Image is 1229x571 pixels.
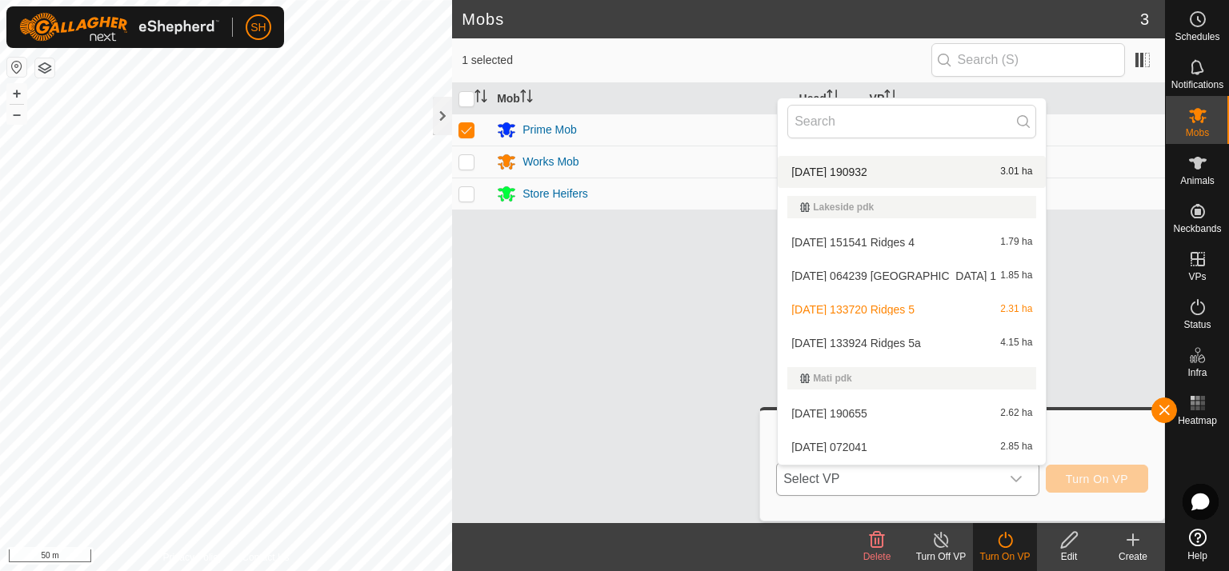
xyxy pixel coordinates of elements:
span: 2.62 ha [1000,408,1032,419]
span: [DATE] 072041 [791,441,867,453]
span: 2.85 ha [1000,441,1032,453]
span: [DATE] 151541 Ridges 4 [791,237,915,248]
li: 2025-06-25 072041 [778,431,1046,463]
span: [DATE] 064239 [GEOGRAPHIC_DATA] 1 [791,270,996,282]
button: Turn On VP [1046,465,1148,493]
p-sorticon: Activate to sort [474,92,487,105]
li: 2025-06-22 190655 [778,397,1046,429]
li: 2025-07-22 133924 Ridges 5a [778,327,1046,359]
span: Delete [863,551,891,562]
span: 1.85 ha [1000,270,1032,282]
p-sorticon: Activate to sort [520,92,533,105]
li: 2025-07-21 064239 Totara Flat 1 [778,260,1046,292]
span: 3.01 ha [1000,166,1032,178]
span: [DATE] 133924 Ridges 5a [791,337,921,349]
h2: Mobs [462,10,1140,29]
span: [DATE] 190655 [791,408,867,419]
span: 1.79 ha [1000,237,1032,248]
img: Gallagher Logo [19,13,219,42]
span: Mobs [1186,128,1209,138]
div: Turn On VP [973,549,1037,564]
div: Prime Mob [522,122,577,138]
span: 2.31 ha [1000,304,1032,315]
li: 2025-06-22 190932 [778,156,1046,188]
div: Store Heifers [522,186,588,202]
span: Heatmap [1178,416,1217,425]
span: Help [1187,551,1207,561]
p-sorticon: Activate to sort [884,92,897,105]
th: Head [793,83,863,114]
th: Mob [490,83,792,114]
span: 3 [1140,7,1149,31]
span: [DATE] 133720 Ridges 5 [791,304,915,315]
span: Select VP [777,463,1000,495]
span: Animals [1180,176,1215,186]
span: Infra [1187,368,1207,377]
span: 1 selected [462,52,931,69]
button: + [7,84,26,103]
span: Turn On VP [1066,473,1128,485]
th: VP [863,83,1165,114]
button: Reset Map [7,58,26,77]
li: 2025-07-10 151541 Ridges 4 [778,226,1046,258]
span: Schedules [1175,32,1219,42]
div: Lakeside pdk [800,202,1023,212]
span: 4.15 ha [1000,337,1032,349]
span: VPs [1188,272,1206,282]
input: Search [787,105,1036,138]
a: Contact Us [242,550,289,565]
span: [DATE] 190932 [791,166,867,178]
button: – [7,105,26,124]
input: Search (S) [931,43,1125,77]
a: Help [1166,522,1229,567]
div: Mati pdk [800,373,1023,383]
span: Neckbands [1173,224,1221,234]
div: Works Mob [522,154,579,170]
p-sorticon: Activate to sort [827,92,839,105]
div: Turn Off VP [909,549,973,564]
div: dropdown trigger [1000,463,1032,495]
span: Notifications [1171,80,1223,90]
div: Edit [1037,549,1101,564]
button: Map Layers [35,58,54,78]
span: SH [250,19,266,36]
li: 2025-07-22 133720 Ridges 5 [778,293,1046,325]
span: Status [1183,320,1211,329]
a: Privacy Policy [163,550,223,565]
div: Create [1101,549,1165,564]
